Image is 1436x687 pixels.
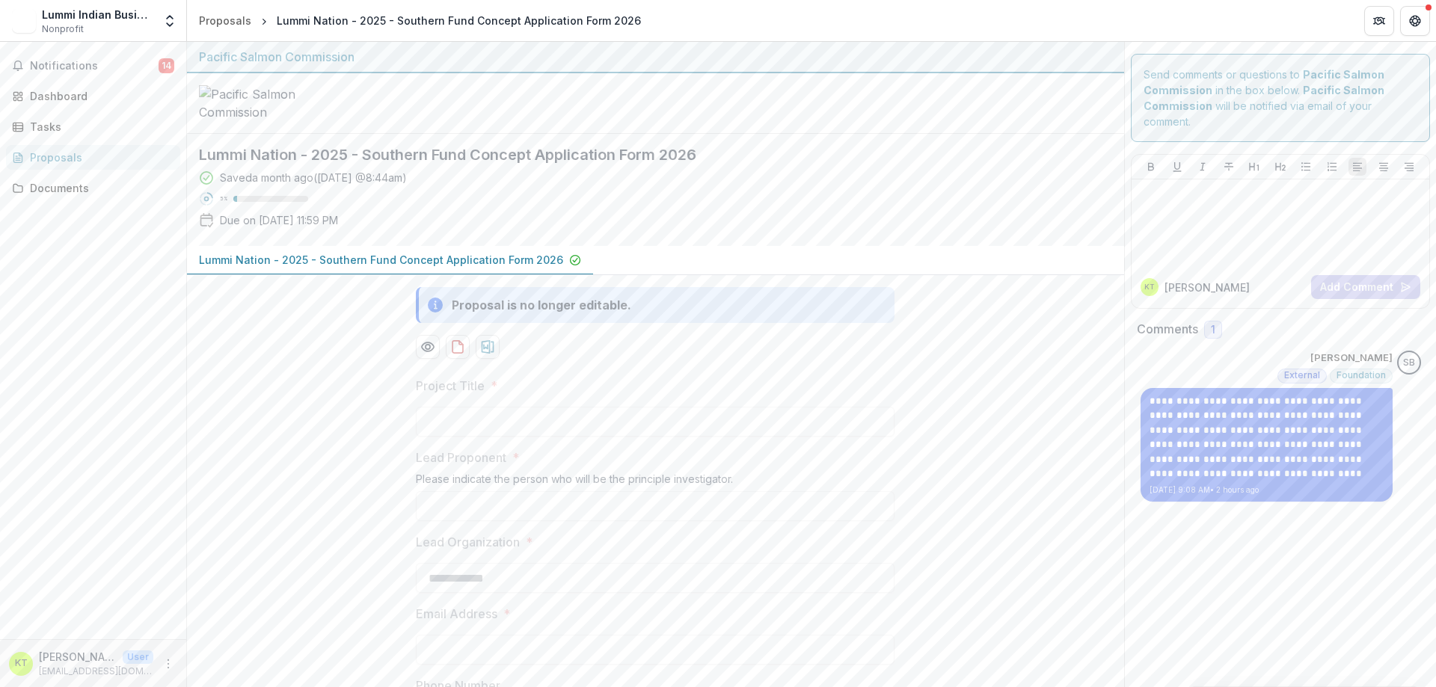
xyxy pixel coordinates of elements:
[1168,158,1186,176] button: Underline
[39,649,117,665] p: [PERSON_NAME]
[1165,280,1250,295] p: [PERSON_NAME]
[42,22,84,36] span: Nonprofit
[416,449,506,466] p: Lead Proponent
[123,650,153,664] p: User
[6,145,180,170] a: Proposals
[416,533,520,551] p: Lead Organization
[416,605,497,623] p: Email Address
[1323,158,1341,176] button: Ordered List
[1348,158,1366,176] button: Align Left
[1144,283,1155,291] div: Kelley Turner
[452,296,631,314] div: Proposal is no longer editable.
[220,170,407,185] div: Saved a month ago ( [DATE] @ 8:44am )
[15,659,28,668] div: Kelley Turner
[30,180,168,196] div: Documents
[416,335,440,359] button: Preview dd8fe27f-31ab-45d3-a883-f8f4ace11459-0.pdf
[1142,158,1160,176] button: Bold
[220,212,338,228] p: Due on [DATE] 11:59 PM
[1403,358,1415,368] div: Sascha Bendt
[199,146,1088,164] h2: Lummi Nation - 2025 - Southern Fund Concept Application Form 2026
[446,335,470,359] button: download-proposal
[1211,324,1215,336] span: 1
[416,377,485,395] p: Project Title
[1271,158,1289,176] button: Heading 2
[1194,158,1212,176] button: Italicize
[30,60,159,73] span: Notifications
[199,48,1112,66] div: Pacific Salmon Commission
[1220,158,1238,176] button: Strike
[30,119,168,135] div: Tasks
[6,54,180,78] button: Notifications14
[12,9,36,33] img: Lummi Indian Business Council
[1284,370,1320,381] span: External
[1337,370,1386,381] span: Foundation
[199,252,563,268] p: Lummi Nation - 2025 - Southern Fund Concept Application Form 2026
[199,13,251,28] div: Proposals
[30,150,168,165] div: Proposals
[199,85,349,121] img: Pacific Salmon Commission
[159,6,180,36] button: Open entity switcher
[1400,6,1430,36] button: Get Help
[39,665,153,678] p: [EMAIL_ADDRESS][DOMAIN_NAME]
[159,655,177,673] button: More
[1150,484,1384,496] p: [DATE] 9:08 AM • 2 hours ago
[159,58,174,73] span: 14
[6,84,180,108] a: Dashboard
[1375,158,1393,176] button: Align Center
[1245,158,1263,176] button: Heading 1
[1310,351,1393,366] p: [PERSON_NAME]
[1137,322,1198,336] h2: Comments
[193,10,257,31] a: Proposals
[1297,158,1315,176] button: Bullet List
[416,472,895,491] div: Please indicate the person who will be the principle investigator.
[476,335,500,359] button: download-proposal
[1364,6,1394,36] button: Partners
[1131,54,1431,142] div: Send comments or questions to in the box below. will be notified via email of your comment.
[6,176,180,200] a: Documents
[1400,158,1418,176] button: Align Right
[30,88,168,104] div: Dashboard
[193,10,647,31] nav: breadcrumb
[220,194,227,204] p: 5 %
[6,114,180,139] a: Tasks
[1311,275,1420,299] button: Add Comment
[277,13,641,28] div: Lummi Nation - 2025 - Southern Fund Concept Application Form 2026
[42,7,153,22] div: Lummi Indian Business Council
